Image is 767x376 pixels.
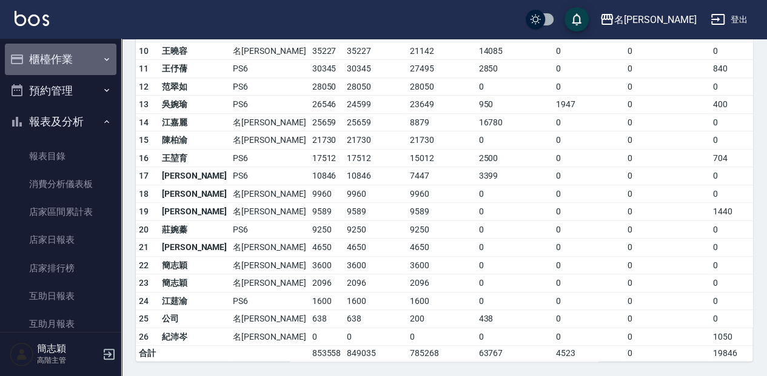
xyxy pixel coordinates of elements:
[230,42,309,60] td: 名[PERSON_NAME]
[710,292,765,310] td: 0
[5,170,116,198] a: 消費分析儀表板
[344,256,407,274] td: 3600
[553,149,625,167] td: 0
[407,239,476,257] td: 4650
[475,185,552,203] td: 0
[159,78,230,96] td: 范翠如
[407,96,476,114] td: 23649
[139,278,149,288] span: 23
[37,343,99,355] h5: 簡志穎
[475,220,552,239] td: 0
[710,60,765,78] td: 840
[309,167,344,185] td: 10846
[407,220,476,239] td: 9250
[139,64,149,73] span: 11
[139,171,149,180] span: 17
[344,239,407,257] td: 4650
[344,220,407,239] td: 9250
[407,292,476,310] td: 1600
[553,167,625,185] td: 0
[5,142,116,170] a: 報表目錄
[139,82,149,91] span: 12
[230,113,309,131] td: 名[PERSON_NAME]
[475,239,552,257] td: 0
[344,346,407,361] td: 849035
[159,239,230,257] td: [PERSON_NAME]
[624,149,709,167] td: 0
[344,149,407,167] td: 17512
[159,256,230,274] td: 簡志穎
[553,203,625,221] td: 0
[344,131,407,150] td: 21730
[710,310,765,328] td: 0
[344,185,407,203] td: 9960
[553,78,625,96] td: 0
[344,113,407,131] td: 25659
[309,131,344,150] td: 21730
[624,220,709,239] td: 0
[159,203,230,221] td: [PERSON_NAME]
[230,96,309,114] td: PS6
[407,274,476,292] td: 2096
[475,203,552,221] td: 0
[344,203,407,221] td: 9589
[407,131,476,150] td: 21730
[344,328,407,346] td: 0
[553,292,625,310] td: 0
[553,96,625,114] td: 1947
[159,167,230,185] td: [PERSON_NAME]
[710,346,765,361] td: 19846
[710,78,765,96] td: 0
[475,96,552,114] td: 950
[710,131,765,150] td: 0
[595,7,701,32] button: 名[PERSON_NAME]
[624,78,709,96] td: 0
[624,42,709,60] td: 0
[710,167,765,185] td: 0
[624,292,709,310] td: 0
[309,96,344,114] td: 26546
[553,60,625,78] td: 0
[553,113,625,131] td: 0
[309,185,344,203] td: 9960
[159,220,230,239] td: 莊婉蓁
[624,256,709,274] td: 0
[710,328,765,346] td: 1050
[309,292,344,310] td: 1600
[475,78,552,96] td: 0
[230,149,309,167] td: PS6
[475,256,552,274] td: 0
[553,328,625,346] td: 0
[475,274,552,292] td: 0
[230,203,309,221] td: 名[PERSON_NAME]
[5,106,116,137] button: 報表及分析
[344,310,407,328] td: 638
[475,292,552,310] td: 0
[309,149,344,167] td: 17512
[624,346,709,361] td: 0
[136,346,159,361] td: 合計
[309,220,344,239] td: 9250
[139,225,149,234] span: 20
[553,42,625,60] td: 0
[230,220,309,239] td: PS6
[159,60,230,78] td: 王伃蒨
[407,256,476,274] td: 3600
[475,346,552,361] td: 63767
[230,328,309,346] td: 名[PERSON_NAME]
[139,153,149,163] span: 16
[139,117,149,127] span: 14
[624,328,709,346] td: 0
[5,310,116,338] a: 互助月報表
[230,185,309,203] td: 名[PERSON_NAME]
[407,113,476,131] td: 8879
[614,12,696,27] div: 名[PERSON_NAME]
[710,149,765,167] td: 704
[5,44,116,75] button: 櫃檯作業
[475,42,552,60] td: 14085
[159,274,230,292] td: 簡志穎
[624,131,709,150] td: 0
[5,198,116,226] a: 店家區間累計表
[344,42,407,60] td: 35227
[710,274,765,292] td: 0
